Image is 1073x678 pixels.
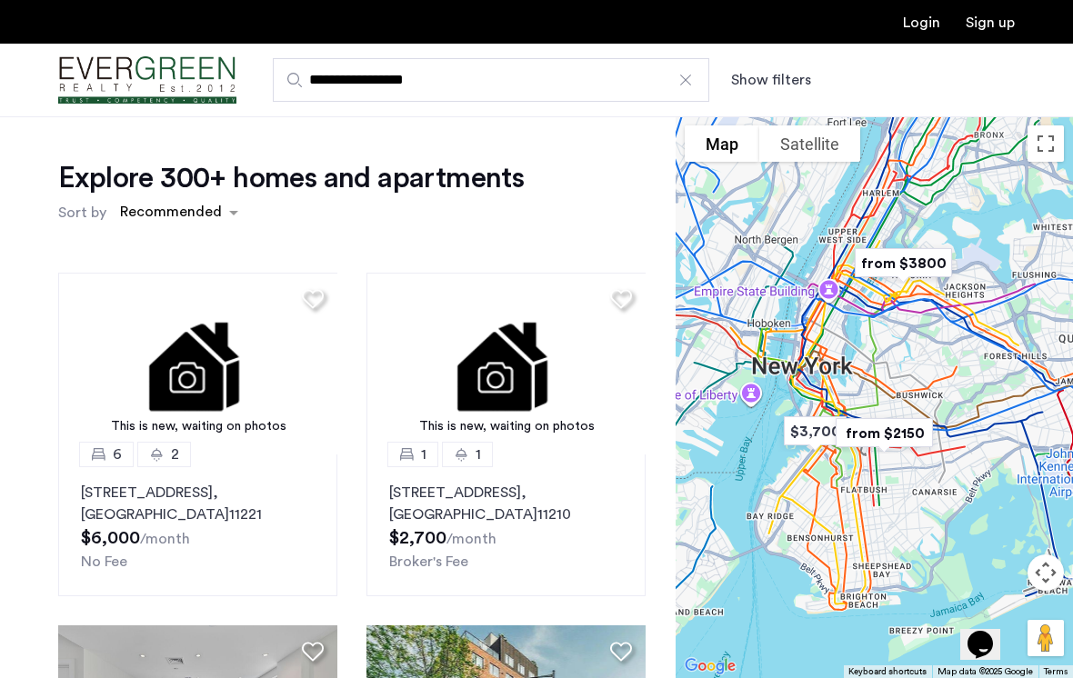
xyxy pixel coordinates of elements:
[960,605,1018,660] iframe: chat widget
[680,654,740,678] img: Google
[446,532,496,546] sub: /month
[389,482,623,525] p: [STREET_ADDRESS] 11210
[680,654,740,678] a: Open this area in Google Maps (opens a new window)
[376,417,637,436] div: This is new, waiting on photos
[81,554,127,569] span: No Fee
[821,405,948,461] div: from $2150
[67,417,329,436] div: This is new, waiting on photos
[769,404,861,459] div: $3,700
[1028,620,1064,656] button: Drag Pegman onto the map to open Street View
[111,196,247,229] ng-select: sort-apartment
[113,444,122,465] span: 6
[58,273,338,454] a: This is new, waiting on photos
[389,554,468,569] span: Broker's Fee
[58,46,236,115] img: logo
[848,665,927,678] button: Keyboard shortcuts
[117,201,222,227] div: Recommended
[840,235,967,291] div: from $3800
[1028,125,1064,162] button: Toggle fullscreen view
[389,529,446,547] span: $2,700
[81,482,315,525] p: [STREET_ADDRESS] 11221
[476,444,481,465] span: 1
[938,667,1033,676] span: Map data ©2025 Google
[903,15,940,30] a: Login
[759,125,860,162] button: Show satellite imagery
[58,454,337,596] a: 62[STREET_ADDRESS], [GEOGRAPHIC_DATA]11221No Fee
[366,454,646,596] a: 11[STREET_ADDRESS], [GEOGRAPHIC_DATA]11210Broker's Fee
[58,160,524,196] h1: Explore 300+ homes and apartments
[421,444,426,465] span: 1
[171,444,179,465] span: 2
[685,125,759,162] button: Show street map
[1028,554,1064,591] button: Map camera controls
[366,273,647,454] a: This is new, waiting on photos
[366,273,647,454] img: 1.gif
[731,69,811,91] button: Show or hide filters
[58,202,106,224] label: Sort by
[273,58,709,102] input: Apartment Search
[1044,665,1068,678] a: Terms
[140,532,190,546] sub: /month
[58,46,236,115] a: Cazamio Logo
[966,15,1015,30] a: Registration
[58,273,338,454] img: 1.gif
[81,529,140,547] span: $6,000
